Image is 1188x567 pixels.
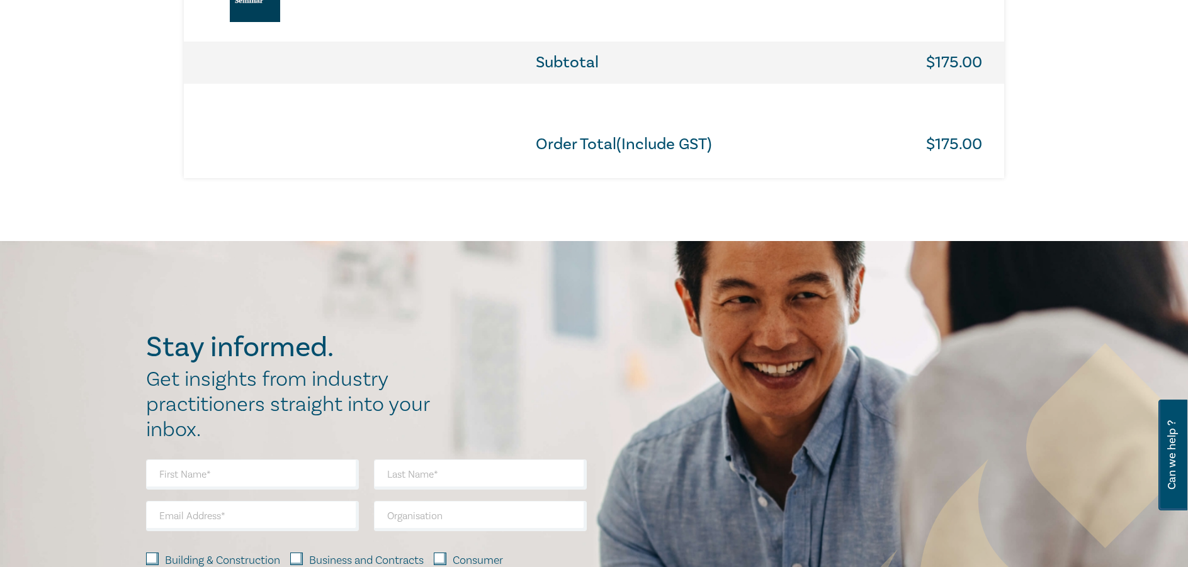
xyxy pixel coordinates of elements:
h3: Order Total(Include GST) [536,136,711,153]
h3: Subtotal [536,54,599,71]
input: Last Name* [374,459,587,490]
h3: $ 175.00 [926,136,982,153]
h2: Stay informed. [146,331,443,364]
h2: Get insights from industry practitioners straight into your inbox. [146,367,443,442]
input: Organisation [374,501,587,531]
input: Email Address* [146,501,359,531]
span: Can we help ? [1166,407,1178,503]
input: First Name* [146,459,359,490]
h3: $ 175.00 [926,54,982,71]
